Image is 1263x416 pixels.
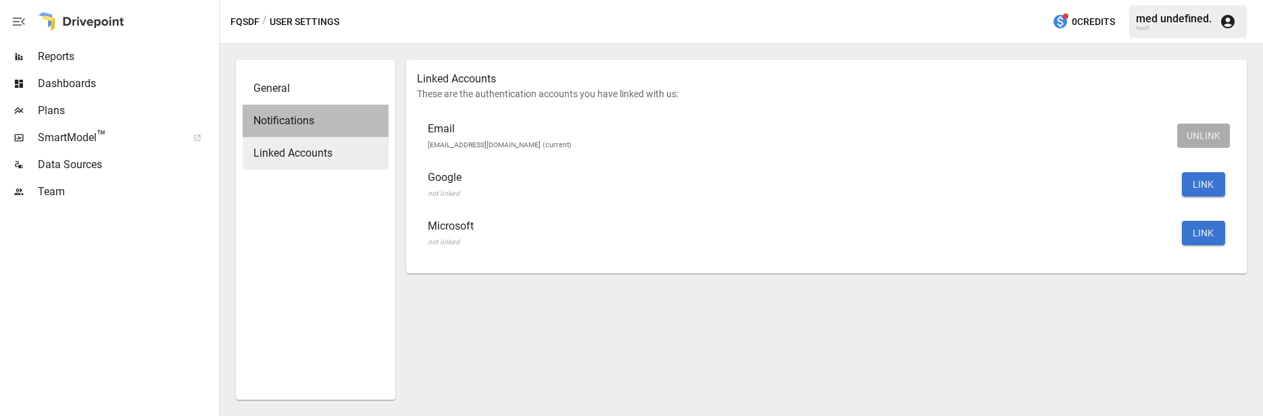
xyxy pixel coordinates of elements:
[243,105,389,137] div: Notifications
[417,71,1236,87] p: Linked Accounts
[97,128,106,145] span: ™
[243,137,389,170] div: Linked Accounts
[1182,221,1225,245] button: LINK
[1047,9,1120,34] button: 0Credits
[38,49,216,65] span: Reports
[428,218,1171,234] span: Microsoft
[428,238,460,246] span: not linked
[38,130,178,146] span: SmartModel
[1177,124,1230,148] button: UNLINK
[253,145,378,161] span: Linked Accounts
[1136,12,1212,25] div: med undefined.
[38,76,216,92] span: Dashboards
[1072,14,1115,30] span: 0 Credits
[428,170,1171,186] span: Google
[262,14,267,30] div: /
[38,103,216,119] span: Plans
[38,184,216,200] span: Team
[230,14,259,30] button: fqsdf
[428,140,572,149] span: [EMAIL_ADDRESS][DOMAIN_NAME] (current)
[1182,172,1225,197] button: LINK
[38,157,216,173] span: Data Sources
[1136,25,1212,31] div: fqsdf
[253,80,378,97] span: General
[428,189,460,198] span: not linked
[417,87,1236,101] p: These are the authentication accounts you have linked with us:
[428,121,1171,137] span: Email
[253,113,378,129] span: Notifications
[243,72,389,105] div: General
